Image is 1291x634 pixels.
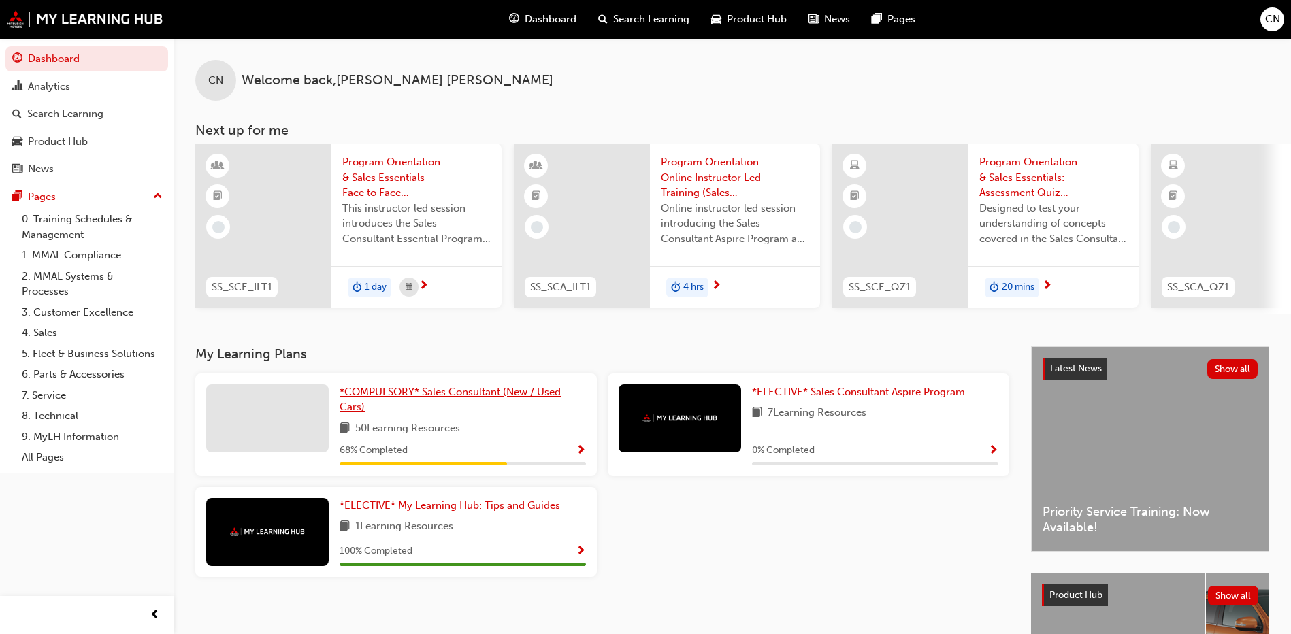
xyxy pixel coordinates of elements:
a: 7. Service [16,385,168,406]
span: Show Progress [988,445,998,457]
span: next-icon [1042,280,1052,293]
a: 5. Fleet & Business Solutions [16,344,168,365]
span: *ELECTIVE* Sales Consultant Aspire Program [752,386,965,398]
a: Analytics [5,74,168,99]
span: 1 day [365,280,387,295]
span: CN [208,73,223,88]
a: guage-iconDashboard [498,5,587,33]
span: duration-icon [671,279,681,297]
button: CN [1260,7,1284,31]
span: book-icon [752,405,762,422]
span: 20 mins [1002,280,1034,295]
span: Welcome back , [PERSON_NAME] [PERSON_NAME] [242,73,553,88]
span: Program Orientation: Online Instructor Led Training (Sales Consultant Aspire Program) [661,154,809,201]
span: SS_SCA_QZ1 [1167,280,1229,295]
span: 4 hrs [683,280,704,295]
a: 1. MMAL Compliance [16,245,168,266]
span: learningRecordVerb_NONE-icon [1168,221,1180,233]
span: up-icon [153,188,163,205]
span: Show Progress [576,546,586,558]
span: Dashboard [525,12,576,27]
span: Pages [887,12,915,27]
div: News [28,161,54,177]
span: next-icon [419,280,429,293]
h3: Next up for me [174,122,1291,138]
span: learningRecordVerb_NONE-icon [849,221,862,233]
h3: My Learning Plans [195,346,1009,362]
span: learningResourceType_INSTRUCTOR_LED-icon [213,157,223,175]
span: 0 % Completed [752,443,815,458]
span: Priority Service Training: Now Available! [1043,504,1258,535]
span: car-icon [711,11,721,28]
span: duration-icon [990,279,999,297]
button: Show Progress [988,442,998,459]
span: Program Orientation & Sales Essentials: Assessment Quiz (Sales Consultant Essential Program) [979,154,1128,201]
div: Analytics [28,79,70,95]
span: This instructor led session introduces the Sales Consultant Essential Program and outlines what y... [342,201,491,247]
a: *ELECTIVE* My Learning Hub: Tips and Guides [340,498,566,514]
span: 7 Learning Resources [768,405,866,422]
span: book-icon [340,518,350,535]
span: booktick-icon [532,188,541,205]
span: chart-icon [12,81,22,93]
span: Show Progress [576,445,586,457]
span: booktick-icon [1169,188,1178,205]
img: mmal [642,414,717,422]
span: CN [1265,12,1280,27]
span: booktick-icon [213,188,223,205]
a: pages-iconPages [861,5,926,33]
span: car-icon [12,136,22,148]
span: News [824,12,850,27]
a: 0. Training Schedules & Management [16,209,168,245]
span: Search Learning [613,12,689,27]
button: DashboardAnalyticsSearch LearningProduct HubNews [5,44,168,184]
button: Show Progress [576,442,586,459]
span: pages-icon [872,11,882,28]
div: Product Hub [28,134,88,150]
span: news-icon [12,163,22,176]
a: 2. MMAL Systems & Processes [16,266,168,302]
a: Search Learning [5,101,168,127]
span: 50 Learning Resources [355,420,460,437]
span: Program Orientation & Sales Essentials - Face to Face Instructor Led Training (Sales Consultant E... [342,154,491,201]
span: prev-icon [150,607,160,624]
span: search-icon [598,11,608,28]
button: Pages [5,184,168,210]
span: guage-icon [12,53,22,65]
a: SS_SCE_QZ1Program Orientation & Sales Essentials: Assessment Quiz (Sales Consultant Essential Pro... [832,144,1139,308]
button: Show Progress [576,543,586,560]
span: Latest News [1050,363,1102,374]
span: booktick-icon [850,188,860,205]
a: *COMPULSORY* Sales Consultant (New / Used Cars) [340,384,586,415]
img: mmal [230,527,305,536]
a: Latest NewsShow allPriority Service Training: Now Available! [1031,346,1269,552]
a: *ELECTIVE* Sales Consultant Aspire Program [752,384,970,400]
div: Search Learning [27,106,103,122]
span: search-icon [12,108,22,120]
a: search-iconSearch Learning [587,5,700,33]
img: mmal [7,10,163,28]
span: learningResourceType_ELEARNING-icon [1169,157,1178,175]
span: 1 Learning Resources [355,518,453,535]
a: Product HubShow all [1042,584,1258,606]
a: 3. Customer Excellence [16,302,168,323]
span: 68 % Completed [340,443,408,458]
span: SS_SCE_ILT1 [212,280,272,295]
span: Designed to test your understanding of concepts covered in the Sales Consultant Essential Program... [979,201,1128,247]
span: learningRecordVerb_NONE-icon [212,221,225,233]
span: SS_SCE_QZ1 [849,280,911,295]
span: learningResourceType_INSTRUCTOR_LED-icon [532,157,541,175]
span: SS_SCA_ILT1 [530,280,591,295]
span: *ELECTIVE* My Learning Hub: Tips and Guides [340,499,560,512]
a: 8. Technical [16,405,168,427]
a: Latest NewsShow all [1043,358,1258,380]
span: Product Hub [727,12,787,27]
span: news-icon [808,11,819,28]
a: Product Hub [5,129,168,154]
button: Show all [1208,586,1259,605]
div: Pages [28,189,56,205]
span: Product Hub [1049,589,1102,601]
a: News [5,156,168,182]
button: Show all [1207,359,1258,379]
